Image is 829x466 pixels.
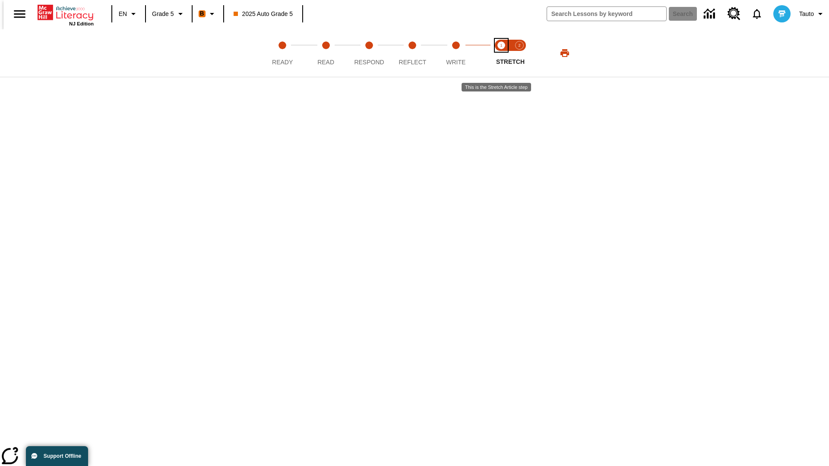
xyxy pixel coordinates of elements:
button: Grade: Grade 5, Select a grade [149,6,189,22]
button: Stretch Respond step 2 of 2 [507,29,532,77]
button: Print [551,45,579,61]
button: Stretch Read step 1 of 2 [489,29,514,77]
button: Respond step 3 of 5 [344,29,394,77]
div: This is the Stretch Article step [462,83,531,91]
span: Grade 5 [152,9,174,19]
button: Open side menu [7,1,32,27]
span: B [200,8,204,19]
span: Support Offline [44,453,81,459]
button: Select a new avatar [768,3,796,25]
a: Notifications [746,3,768,25]
span: STRETCH [496,58,525,65]
span: Write [446,59,465,66]
input: search field [547,7,666,21]
span: Reflect [399,59,427,66]
div: Home [38,3,94,26]
span: Tauto [799,9,814,19]
span: Read [317,59,334,66]
a: Data Center [699,2,722,26]
text: 2 [518,43,520,47]
button: Language: EN, Select a language [115,6,142,22]
span: EN [119,9,127,19]
span: Ready [272,59,293,66]
a: Resource Center, Will open in new tab [722,2,746,25]
button: Profile/Settings [796,6,829,22]
text: 1 [500,43,502,47]
button: Ready step 1 of 5 [257,29,307,77]
button: Read step 2 of 5 [301,29,351,77]
span: 2025 Auto Grade 5 [234,9,293,19]
button: Boost Class color is orange. Change class color [195,6,221,22]
img: avatar image [773,5,791,22]
button: Reflect step 4 of 5 [387,29,437,77]
button: Write step 5 of 5 [431,29,481,77]
span: Respond [354,59,384,66]
button: Support Offline [26,446,88,466]
span: NJ Edition [69,21,94,26]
